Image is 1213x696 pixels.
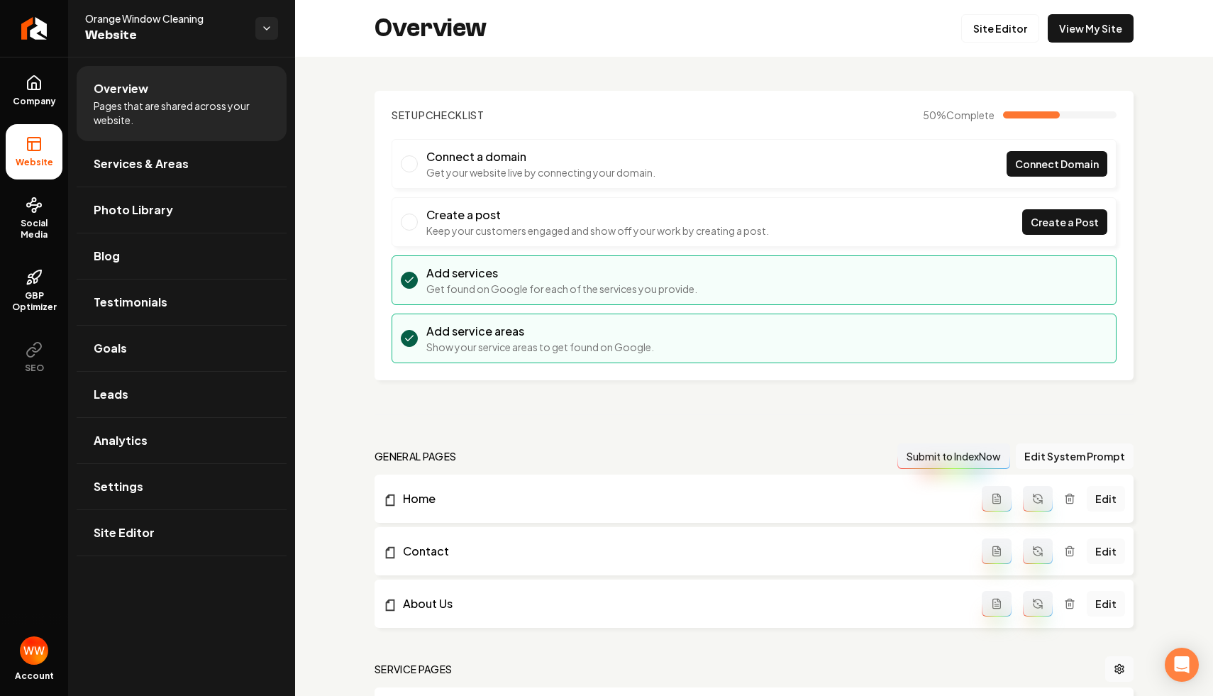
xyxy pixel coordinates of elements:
[20,636,48,665] img: Will Wallace
[1015,157,1099,172] span: Connect Domain
[923,108,995,122] span: 50 %
[6,218,62,241] span: Social Media
[426,282,697,296] p: Get found on Google for each of the services you provide.
[77,280,287,325] a: Testimonials
[77,326,287,371] a: Goals
[77,233,287,279] a: Blog
[897,443,1010,469] button: Submit to IndexNow
[426,223,769,238] p: Keep your customers engaged and show off your work by creating a post.
[19,363,50,374] span: SEO
[961,14,1039,43] a: Site Editor
[392,108,484,122] h2: Checklist
[426,165,655,179] p: Get your website live by connecting your domain.
[94,201,173,219] span: Photo Library
[426,148,655,165] h3: Connect a domain
[375,449,457,463] h2: general pages
[7,96,62,107] span: Company
[1087,486,1125,512] a: Edit
[94,340,127,357] span: Goals
[6,290,62,313] span: GBP Optimizer
[1087,538,1125,564] a: Edit
[392,109,426,121] span: Setup
[1022,209,1107,235] a: Create a Post
[426,265,697,282] h3: Add services
[77,464,287,509] a: Settings
[6,258,62,324] a: GBP Optimizer
[375,662,453,676] h2: Service Pages
[85,26,244,45] span: Website
[94,248,120,265] span: Blog
[20,636,48,665] button: Open user button
[15,670,54,682] span: Account
[383,490,982,507] a: Home
[982,591,1012,617] button: Add admin page prompt
[1031,215,1099,230] span: Create a Post
[94,99,270,127] span: Pages that are shared across your website.
[94,80,148,97] span: Overview
[426,206,769,223] h3: Create a post
[1048,14,1134,43] a: View My Site
[1016,443,1134,469] button: Edit System Prompt
[94,386,128,403] span: Leads
[1007,151,1107,177] a: Connect Domain
[383,595,982,612] a: About Us
[6,185,62,252] a: Social Media
[1165,648,1199,682] div: Open Intercom Messenger
[426,323,654,340] h3: Add service areas
[946,109,995,121] span: Complete
[6,63,62,118] a: Company
[77,141,287,187] a: Services & Areas
[77,187,287,233] a: Photo Library
[10,157,59,168] span: Website
[982,538,1012,564] button: Add admin page prompt
[94,155,189,172] span: Services & Areas
[21,17,48,40] img: Rebolt Logo
[1087,591,1125,617] a: Edit
[94,524,155,541] span: Site Editor
[426,340,654,354] p: Show your service areas to get found on Google.
[383,543,982,560] a: Contact
[375,14,487,43] h2: Overview
[77,418,287,463] a: Analytics
[85,11,244,26] span: Orange Window Cleaning
[94,478,143,495] span: Settings
[6,330,62,385] button: SEO
[94,432,148,449] span: Analytics
[77,372,287,417] a: Leads
[77,510,287,556] a: Site Editor
[982,486,1012,512] button: Add admin page prompt
[94,294,167,311] span: Testimonials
